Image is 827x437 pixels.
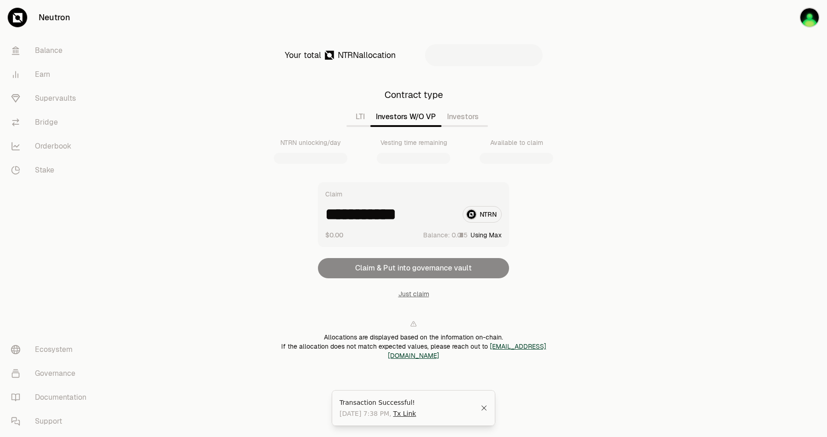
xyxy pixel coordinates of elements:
[385,88,443,101] div: Contract type
[380,138,447,147] div: Vesting time remaining
[4,110,99,134] a: Bridge
[4,63,99,86] a: Earn
[340,398,481,407] div: Transaction Successful!
[325,190,342,199] div: Claim
[338,49,396,62] div: allocation
[4,86,99,110] a: Supervaults
[800,8,819,27] img: Million Dollars
[4,39,99,63] a: Balance
[4,409,99,433] a: Support
[4,134,99,158] a: Orderbook
[255,333,572,342] div: Allocations are displayed based on the information on-chain.
[490,138,543,147] div: Available to claim
[340,409,416,418] span: [DATE] 7:38 PM ,
[325,230,343,240] button: $0.00
[4,158,99,182] a: Stake
[280,138,341,147] div: NTRN unlocking/day
[423,230,450,240] span: Balance:
[338,50,359,60] span: NTRN
[4,385,99,409] a: Documentation
[4,338,99,362] a: Ecosystem
[285,49,321,62] div: Your total
[350,108,370,126] button: LTI
[370,108,442,126] button: Investors W/O VP
[398,289,429,299] button: Just claim
[393,409,416,418] a: Tx Link
[470,230,502,240] button: Using Max
[255,342,572,360] div: If the allocation does not match expected values, please reach out to
[4,362,99,385] a: Governance
[481,404,487,412] button: Close
[442,108,484,126] button: Investors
